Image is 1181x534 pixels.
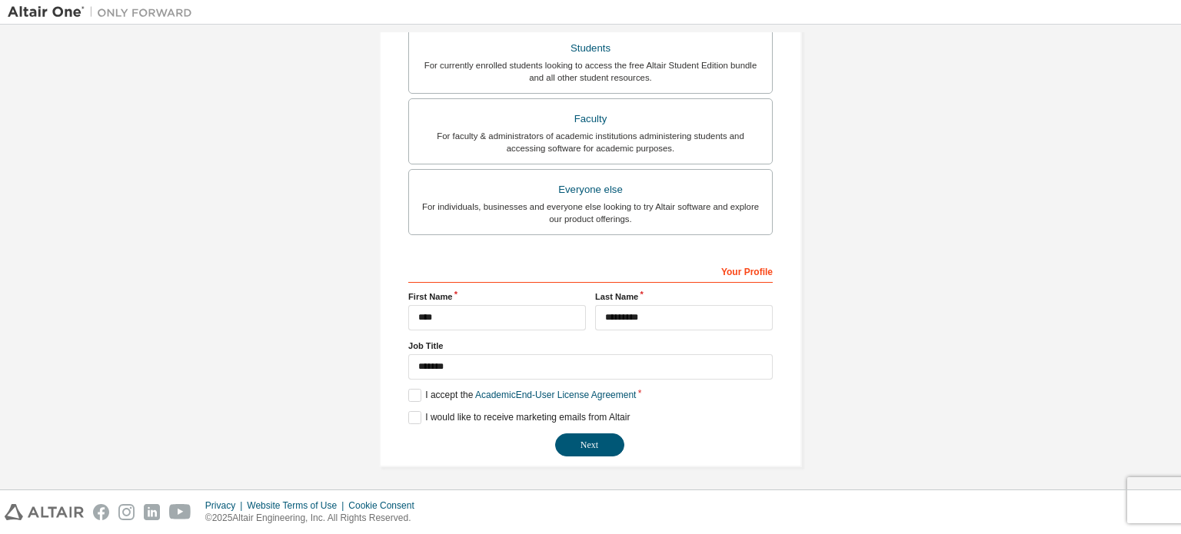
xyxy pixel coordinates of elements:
[144,504,160,520] img: linkedin.svg
[408,411,630,424] label: I would like to receive marketing emails from Altair
[205,499,247,512] div: Privacy
[408,258,773,283] div: Your Profile
[5,504,84,520] img: altair_logo.svg
[475,390,636,400] a: Academic End-User License Agreement
[418,130,763,154] div: For faculty & administrators of academic institutions administering students and accessing softwa...
[118,504,135,520] img: instagram.svg
[8,5,200,20] img: Altair One
[348,499,423,512] div: Cookie Consent
[418,108,763,130] div: Faculty
[408,290,586,303] label: First Name
[595,290,773,303] label: Last Name
[418,59,763,84] div: For currently enrolled students looking to access the free Altair Student Edition bundle and all ...
[418,38,763,59] div: Students
[418,179,763,201] div: Everyone else
[169,504,191,520] img: youtube.svg
[418,201,763,225] div: For individuals, businesses and everyone else looking to try Altair software and explore our prod...
[205,512,424,525] p: © 2025 Altair Engineering, Inc. All Rights Reserved.
[408,389,636,402] label: I accept the
[408,340,773,352] label: Job Title
[247,499,348,512] div: Website Terms of Use
[93,504,109,520] img: facebook.svg
[555,433,624,456] button: Next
